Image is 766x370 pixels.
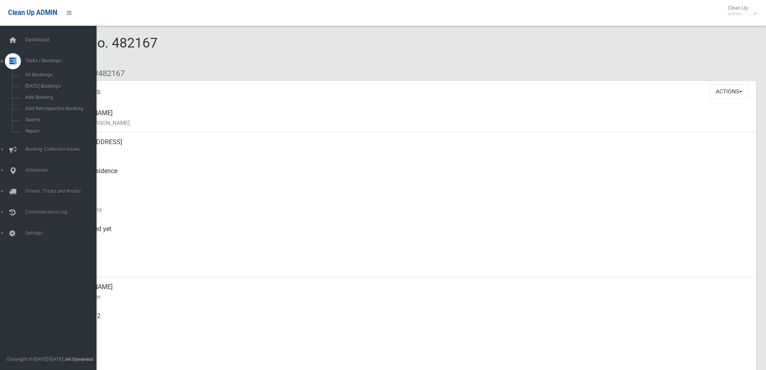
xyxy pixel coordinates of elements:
small: Contact Name [64,292,750,302]
span: Settings [23,230,103,236]
div: 0415249112 [64,306,750,335]
div: [PERSON_NAME] [64,103,750,132]
small: Mobile [64,321,750,331]
div: [PERSON_NAME] [64,277,750,306]
span: Clean Up ADMIN [8,9,57,17]
span: Booking No. 482167 [35,35,158,66]
small: Collected At [64,234,750,244]
span: [DATE] Bookings [23,83,96,89]
small: Pickup Point [64,176,750,186]
div: [DATE] [64,190,750,219]
small: Zone [64,263,750,273]
small: Address [64,147,750,157]
button: Actions [710,84,748,99]
span: Booking Collection Issues [23,147,103,152]
span: Addresses [23,167,103,173]
span: Clean Up [724,5,756,17]
strong: Jet Dynamics [64,356,93,362]
span: All Bookings [23,72,96,78]
span: Drivers, Trucks and Routes [23,188,103,194]
span: Add Booking [23,95,96,100]
span: Add Retrospective Booking [23,106,96,112]
span: Dashboard [23,37,103,43]
div: Not collected yet [64,219,750,248]
div: [DATE] [64,248,750,277]
small: Collection Date [64,205,750,215]
span: Tasks / Bookings [23,58,103,64]
div: None given [64,335,750,364]
div: Front of Residence [64,161,750,190]
span: Search [23,117,96,123]
span: Copyright © [DATE]-[DATE] [6,356,63,362]
small: Landline [64,350,750,360]
li: #482167 [88,66,125,81]
span: Report [23,128,96,134]
span: Communication Log [23,209,103,215]
small: Admin [728,11,748,17]
div: [STREET_ADDRESS] [64,132,750,161]
small: Name of [PERSON_NAME] [64,118,750,128]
